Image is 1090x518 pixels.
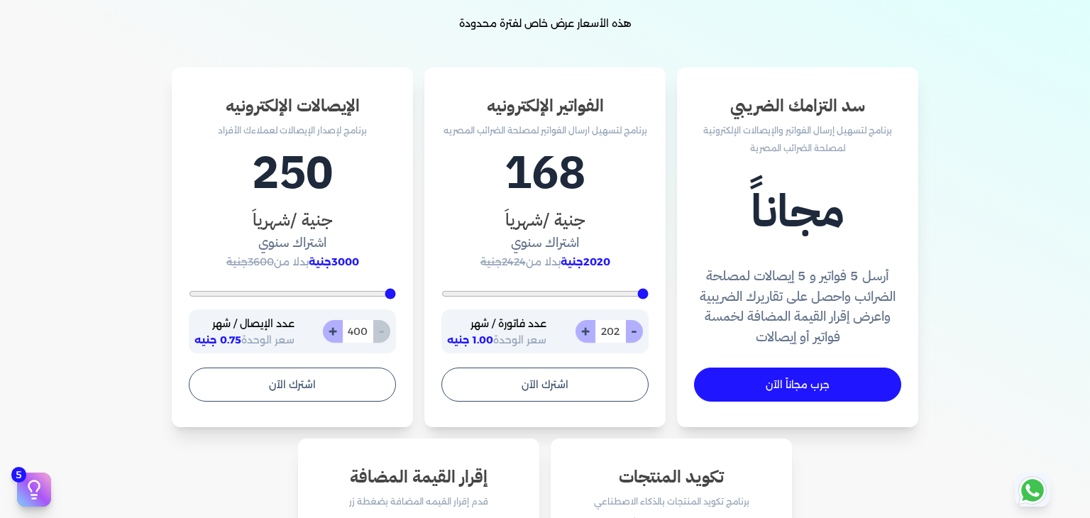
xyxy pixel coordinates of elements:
h3: الإيصالات الإلكترونيه [189,93,396,119]
p: عدد الإيصال / شهر [194,315,294,334]
h1: 168 [441,139,649,207]
h1: 250 [189,139,396,207]
h4: اشتراك سنوي [441,233,649,253]
h3: تكويد المنتجات [568,464,775,490]
span: 2020جنية [561,255,610,268]
span: سعر الوحدة [194,334,294,346]
button: اشترك الآن [189,368,396,402]
span: 3000جنية [309,255,359,268]
button: - [625,320,643,343]
span: 5 [11,467,26,483]
p: برنامج لتسهيل ارسال الفواتير لمصلحة الضرائب المصريه [441,121,649,140]
span: 1.00 جنيه [447,334,493,346]
input: 0 [595,320,626,343]
button: + [576,320,595,343]
h4: أرسل 5 فواتير و 5 إيصالات لمصلحة الضرائب واحصل على تقاريرك الضريبية واعرض إقرار القيمة المضافة لخ... [694,266,901,348]
span: 0.75 جنيه [194,334,241,346]
p: عدد فاتورة / شهر [447,315,546,334]
p: هذه الأسعار عرض خاص لفترة محدودة [11,15,1079,33]
input: 0 [342,320,373,343]
span: 3600جنية [226,255,274,268]
p: قدم إقرار القيمه المضافة بضغطة زر [315,492,522,511]
button: اشترك الآن [441,368,649,402]
p: برنامج لإصدار الإيصالات لعملاءك الأفراد [189,121,396,140]
h3: إقرار القيمة المضافة [315,464,522,490]
span: سعر الوحدة [447,334,546,346]
h3: سد التزامك الضريبي [694,93,901,119]
p: بدلا من [189,253,396,272]
h3: جنية /شهرياَ [441,207,649,233]
button: + [323,320,343,343]
h4: اشتراك سنوي [189,233,396,253]
p: برنامج لتسهيل إرسال الفواتير والإيصالات الإلكترونية لمصلحة الضرائب المصرية [694,121,901,158]
h3: الفواتير الإلكترونيه [441,93,649,119]
a: جرب مجاناً الآن [694,368,901,402]
p: بدلا من [441,253,649,272]
span: 2424جنية [480,255,526,268]
button: 5 [17,473,51,507]
p: برنامج تكويد المنتجات بالذكاء الاصطناعي [568,492,775,511]
h3: جنية /شهرياَ [189,207,396,233]
h1: مجاناً [694,177,901,246]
